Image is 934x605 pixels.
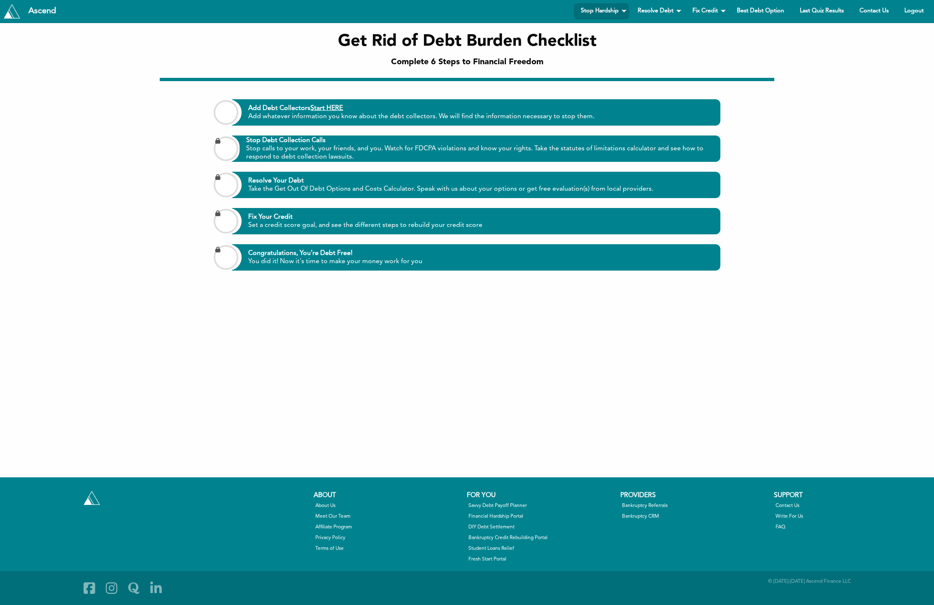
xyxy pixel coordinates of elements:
[776,513,922,520] a: Write For Us
[622,502,768,509] a: Bankruptcy Referrals
[776,502,922,509] a: Contact Us
[852,3,896,19] a: Contact Us
[620,578,850,598] div: © [DATE]-[DATE] Ascend Finance LLC
[214,100,238,125] input: Add Debt CollectorsStart HERE Add whatever information you know about the debt collectors. We wil...
[468,534,615,542] a: Bankruptcy Credit Rebuilding Portal
[468,523,615,531] a: DIY Debt Settlement
[246,137,326,144] b: Stop Debt Collection Calls
[102,578,121,598] a: Instagram
[214,209,238,234] input: Fix Your Credit Set a credit score goal, and see the different steps to rebuild your credit score
[574,3,629,19] a: Stop Hardship
[248,105,343,112] b: Add Debt Collectors
[315,523,461,531] a: Affiliate Program
[315,502,461,509] a: About Us
[124,578,143,598] a: Quora
[622,513,768,520] a: Bankruptcy CRM
[248,221,482,229] span: Set a credit score goal, and see the different steps to rebuild your credit score
[80,578,99,598] a: Facebook
[620,491,770,500] div: Providers
[248,214,293,220] b: Fix Your Credit
[248,185,653,193] span: Take the Get Out Of Debt Options and Costs Calculator. Speak with us about your options or get fr...
[468,502,615,509] a: Savvy Debt Payoff Planner
[248,112,594,121] span: Add whatever information you know about the debt collectors. We will find the information necessa...
[315,534,461,542] a: Privacy Policy
[84,491,100,505] img: Tryascend.com
[897,3,931,19] a: Logout
[310,105,343,112] a: Start HERE
[22,7,63,15] div: Ascend
[4,4,20,18] img: Tryascend.com
[338,56,596,68] h2: Complete 6 Steps to Financial Freedom
[468,545,615,552] a: Student Loans Relief
[214,245,238,270] input: Congratulations, You're Debt Free! You did it! Now it's time to make your money work for you
[248,250,352,257] b: Congratulations, You're Debt Free!
[246,145,720,161] span: Stop calls to your work, your friends, and you. Watch for FDCPA violations and know your rights. ...
[685,3,728,19] a: Fix Credit
[315,513,461,520] a: Meet Our Team
[214,173,238,197] input: Resolve Your Debt Take the Get Out Of Debt Options and Costs Calculator. Speak with us about your...
[776,523,922,531] a: FAQ
[793,3,851,19] a: Last Quiz Results
[248,178,304,184] b: Resolve Your Debt
[214,136,238,161] input: Stop Debt Collection Calls Stop calls to your work, your friends, and you. Watch for FDCPA violat...
[468,556,615,563] a: Fresh Start Portal
[82,489,102,507] a: Tryascend.com
[631,3,684,19] a: Resolve Debt
[467,491,616,500] div: For You
[315,545,461,552] a: Terms of Use
[774,491,923,500] div: Support
[338,30,596,53] h1: Get Rid of Debt Burden Checklist
[147,578,165,598] a: Linkedin
[468,513,615,520] a: Financial Hardship Portal
[730,3,791,19] a: Best Debt Option
[248,257,422,266] span: You did it! Now it's time to make your money work for you
[2,2,65,20] a: Tryascend.com Ascend
[314,491,463,500] div: About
